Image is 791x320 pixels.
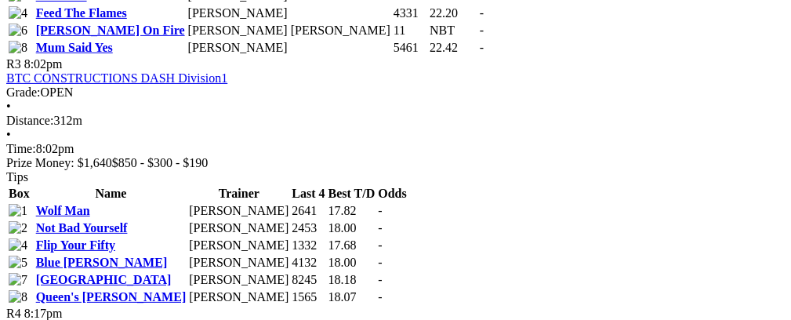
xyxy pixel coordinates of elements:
[377,186,407,202] th: Odds
[6,170,28,184] span: Tips
[36,290,187,304] a: Queen's [PERSON_NAME]
[188,272,289,288] td: [PERSON_NAME]
[6,100,11,113] span: •
[24,57,63,71] span: 8:02pm
[378,221,382,235] span: -
[328,186,376,202] th: Best T/D
[36,204,90,217] a: Wolf Man
[9,273,27,287] img: 7
[429,23,477,38] td: NBT
[480,41,484,54] span: -
[393,5,427,21] td: 4331
[36,41,113,54] a: Mum Said Yes
[9,6,27,20] img: 4
[393,23,427,38] td: 11
[188,203,289,219] td: [PERSON_NAME]
[35,186,187,202] th: Name
[6,71,227,85] a: BTC CONSTRUCTIONS DASH Division1
[328,255,376,271] td: 18.00
[188,220,289,236] td: [PERSON_NAME]
[9,24,27,38] img: 6
[328,203,376,219] td: 17.82
[393,40,427,56] td: 5461
[480,6,484,20] span: -
[9,187,30,200] span: Box
[188,186,289,202] th: Trainer
[9,204,27,218] img: 1
[291,238,325,253] td: 1332
[480,24,484,37] span: -
[378,204,382,217] span: -
[188,289,289,305] td: [PERSON_NAME]
[429,5,477,21] td: 22.20
[36,24,185,37] a: [PERSON_NAME] On Fire
[36,273,172,286] a: [GEOGRAPHIC_DATA]
[378,256,382,269] span: -
[6,142,785,156] div: 8:02pm
[291,220,325,236] td: 2453
[6,57,21,71] span: R3
[291,203,325,219] td: 2641
[291,272,325,288] td: 8245
[36,256,168,269] a: Blue [PERSON_NAME]
[36,238,115,252] a: Flip Your Fifty
[187,40,391,56] td: [PERSON_NAME]
[9,238,27,253] img: 4
[187,23,391,38] td: [PERSON_NAME] [PERSON_NAME]
[378,273,382,286] span: -
[328,220,376,236] td: 18.00
[9,221,27,235] img: 2
[36,221,128,235] a: Not Bad Yourself
[6,85,41,99] span: Grade:
[187,5,391,21] td: [PERSON_NAME]
[36,6,127,20] a: Feed The Flames
[6,114,53,127] span: Distance:
[328,289,376,305] td: 18.07
[9,290,27,304] img: 8
[24,307,63,320] span: 8:17pm
[6,142,36,155] span: Time:
[6,128,11,141] span: •
[328,238,376,253] td: 17.68
[188,255,289,271] td: [PERSON_NAME]
[6,156,785,170] div: Prize Money: $1,640
[378,238,382,252] span: -
[6,307,21,320] span: R4
[188,238,289,253] td: [PERSON_NAME]
[112,156,209,169] span: $850 - $300 - $190
[6,85,785,100] div: OPEN
[429,40,477,56] td: 22.42
[328,272,376,288] td: 18.18
[291,186,325,202] th: Last 4
[9,41,27,55] img: 8
[291,289,325,305] td: 1565
[291,255,325,271] td: 4132
[9,256,27,270] img: 5
[378,290,382,304] span: -
[6,114,785,128] div: 312m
